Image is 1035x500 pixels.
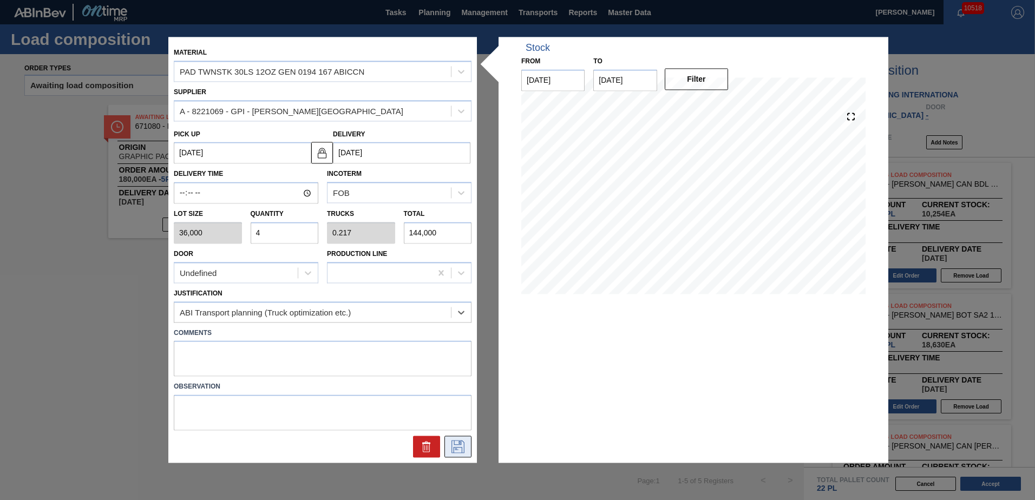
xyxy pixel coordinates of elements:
label: Delivery Time [174,167,318,182]
button: Filter [665,68,728,90]
label: Incoterm [327,170,362,178]
label: Door [174,250,193,258]
label: From [521,57,540,65]
label: Total [404,210,425,218]
div: Save Suggestion [444,436,471,458]
button: locked [311,142,333,163]
label: Lot size [174,207,242,222]
div: FOB [333,188,350,198]
label: Comments [174,325,471,341]
label: Observation [174,379,471,395]
label: Delivery [333,130,365,138]
label: Quantity [251,210,284,218]
input: mm/dd/yyyy [333,142,470,164]
label: Trucks [327,210,354,218]
label: Production Line [327,250,387,258]
div: Delete Suggestion [413,436,440,458]
label: Pick up [174,130,200,138]
label: Supplier [174,88,206,96]
label: Material [174,49,207,56]
div: A - 8221069 - GPI - [PERSON_NAME][GEOGRAPHIC_DATA] [180,107,403,116]
div: Stock [526,42,550,54]
img: locked [316,146,329,159]
div: ABI Transport planning (Truck optimization etc.) [180,307,351,317]
div: PAD TWNSTK 30LS 12OZ GEN 0194 167 ABICCN [180,67,364,76]
input: mm/dd/yyyy [521,69,585,91]
div: Undefined [180,268,217,278]
label: Justification [174,290,222,297]
input: mm/dd/yyyy [593,69,657,91]
label: to [593,57,602,65]
input: mm/dd/yyyy [174,142,311,164]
